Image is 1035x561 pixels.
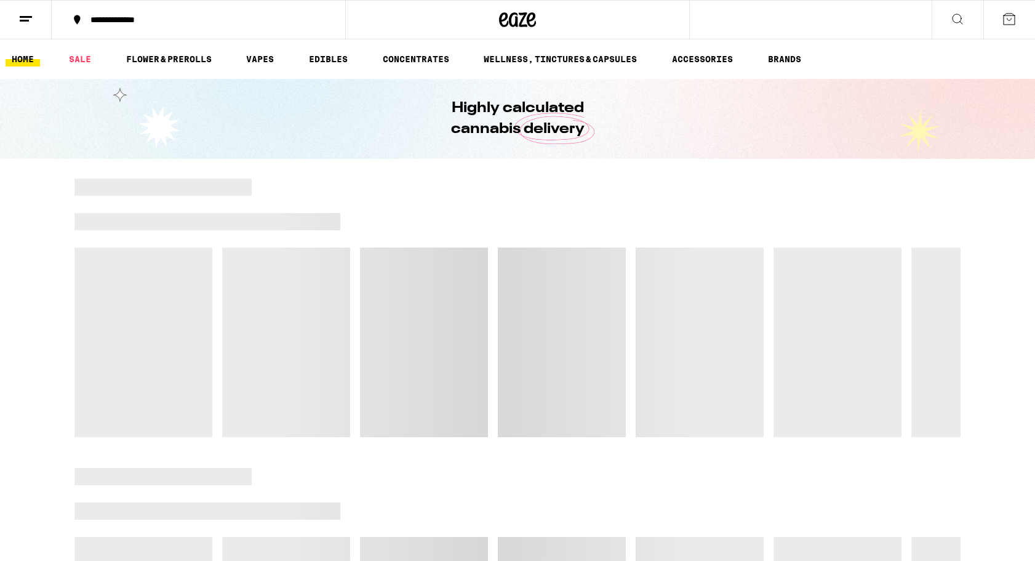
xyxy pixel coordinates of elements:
[240,52,280,67] a: VAPES
[377,52,455,67] a: CONCENTRATES
[762,52,807,67] a: BRANDS
[6,52,40,67] a: HOME
[303,52,354,67] a: EDIBLES
[416,98,619,140] h1: Highly calculated cannabis delivery
[63,52,97,67] a: SALE
[666,52,739,67] a: ACCESSORIES
[478,52,643,67] a: WELLNESS, TINCTURES & CAPSULES
[120,52,218,67] a: FLOWER & PREROLLS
